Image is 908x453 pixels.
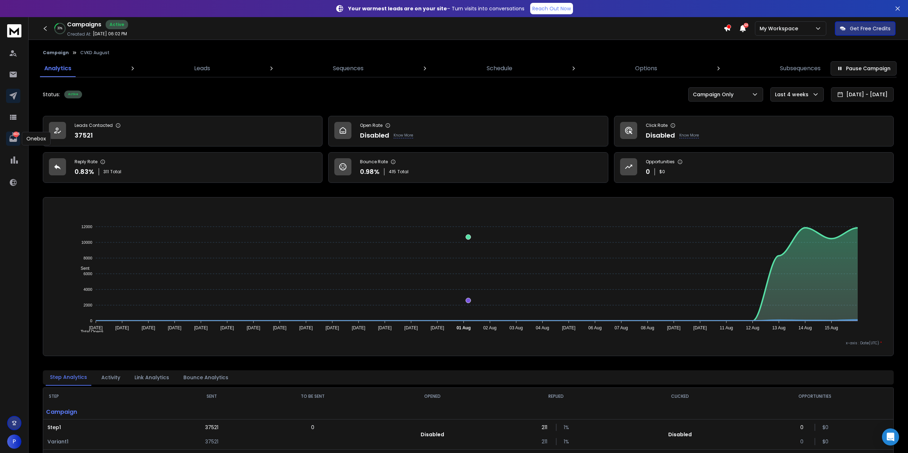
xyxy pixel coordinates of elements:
[168,325,182,330] tspan: [DATE]
[75,266,90,271] span: Sent
[760,25,801,32] p: My Workspace
[360,159,388,165] p: Bounce Rate
[22,132,51,145] div: Onebox
[744,23,749,28] span: 50
[667,325,681,330] tspan: [DATE]
[776,60,825,77] a: Subsequences
[43,116,323,146] a: Leads Contacted37521
[64,91,82,98] div: Active
[532,5,571,12] p: Reach Out Now
[194,325,208,330] tspan: [DATE]
[93,31,127,37] p: [DATE] 06:02 PM
[83,272,92,276] tspan: 6000
[835,21,896,36] button: Get Free Credits
[47,438,169,445] p: Variant 1
[360,167,380,177] p: 0.98 %
[614,152,894,183] a: Opportunities0$0
[378,325,392,330] tspan: [DATE]
[299,325,313,330] tspan: [DATE]
[404,325,418,330] tspan: [DATE]
[250,388,376,405] th: TO BE SENT
[325,325,339,330] tspan: [DATE]
[631,60,661,77] a: Options
[328,116,608,146] a: Open RateDisabledKnow More
[273,325,286,330] tspan: [DATE]
[389,169,396,175] span: 415
[55,340,882,346] p: x-axis : Date(UTC)
[564,438,571,445] p: 1 %
[679,133,699,138] p: Know More
[421,431,444,438] p: Disabled
[772,325,785,330] tspan: 13 Aug
[115,325,129,330] tspan: [DATE]
[720,325,733,330] tspan: 11 Aug
[43,405,173,419] p: Campaign
[348,5,447,12] strong: Your warmest leads are on your site
[97,370,125,385] button: Activity
[693,91,736,98] p: Campaign Only
[205,424,218,431] p: 37521
[80,50,110,56] p: CVKD August
[348,5,524,12] p: – Turn visits into conversations
[822,438,830,445] p: $ 0
[394,133,413,138] p: Know More
[83,256,92,260] tspan: 8000
[822,424,830,431] p: $ 0
[352,325,365,330] tspan: [DATE]
[850,25,891,32] p: Get Free Credits
[646,130,675,140] p: Disabled
[220,325,234,330] tspan: [DATE]
[360,130,389,140] p: Disabled
[646,123,668,128] p: Click Rate
[43,388,173,405] th: STEP
[40,60,76,77] a: Analytics
[780,64,821,73] p: Subsequences
[194,64,210,73] p: Leads
[67,31,91,37] p: Created At:
[457,325,471,330] tspan: 01 Aug
[90,319,92,323] tspan: 0
[311,424,314,431] p: 0
[142,325,155,330] tspan: [DATE]
[130,370,173,385] button: Link Analytics
[831,87,894,102] button: [DATE] - [DATE]
[7,434,21,449] button: P
[564,424,571,431] p: 1 %
[333,64,364,73] p: Sequences
[588,325,602,330] tspan: 06 Aug
[882,428,899,446] div: Open Intercom Messenger
[431,325,444,330] tspan: [DATE]
[46,369,91,386] button: Step Analytics
[360,123,382,128] p: Open Rate
[668,431,692,438] p: Disabled
[775,91,811,98] p: Last 4 weeks
[179,370,233,385] button: Bounce Analytics
[75,167,94,177] p: 0.83 %
[106,20,128,29] div: Active
[530,3,573,14] a: Reach Out Now
[641,325,654,330] tspan: 08 Aug
[737,388,893,405] th: OPPORTUNITIES
[103,169,109,175] span: 311
[615,325,628,330] tspan: 07 Aug
[542,424,549,431] p: 211
[646,159,675,165] p: Opportunities
[746,325,759,330] tspan: 12 Aug
[623,388,737,405] th: CLICKED
[329,60,368,77] a: Sequences
[75,159,97,165] p: Reply Rate
[831,61,897,76] button: Pause Campaign
[693,325,707,330] tspan: [DATE]
[635,64,657,73] p: Options
[190,60,214,77] a: Leads
[536,325,549,330] tspan: 04 Aug
[75,329,103,334] span: Total Opens
[173,388,250,405] th: SENT
[205,438,218,445] p: 37521
[483,325,496,330] tspan: 02 Aug
[43,50,69,56] button: Campaign
[800,424,807,431] p: 0
[67,20,101,29] h1: Campaigns
[43,91,60,98] p: Status:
